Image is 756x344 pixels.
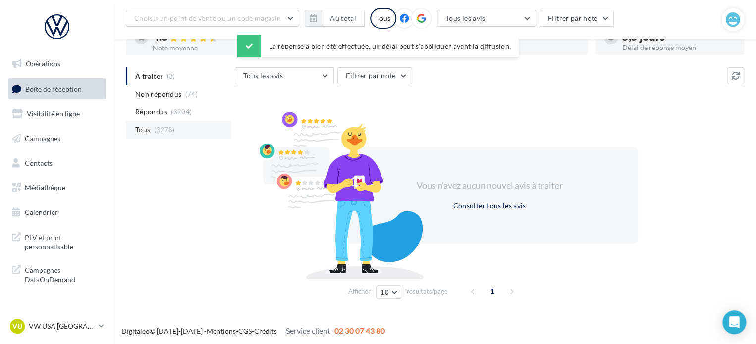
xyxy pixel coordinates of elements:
a: Campagnes [6,128,108,149]
a: Médiathèque [6,177,108,198]
div: 5,5 jours [622,31,736,42]
div: Open Intercom Messenger [722,310,746,334]
span: Médiathèque [25,183,65,192]
span: PLV et print personnalisable [25,231,102,252]
a: Visibilité en ligne [6,103,108,124]
div: Vous n'avez aucun nouvel avis à traiter [404,179,575,192]
span: VU [12,321,22,331]
span: Afficher [348,287,371,296]
span: (3278) [154,126,175,134]
span: Opérations [26,59,60,68]
span: Calendrier [25,208,58,216]
span: (3204) [171,108,192,116]
div: 4.6 [153,31,267,43]
button: 10 [376,285,401,299]
button: Filtrer par note [540,10,614,27]
p: VW USA [GEOGRAPHIC_DATA] [29,321,95,331]
button: Au total [305,10,365,27]
span: 10 [380,288,389,296]
a: CGS [238,327,252,335]
span: Campagnes [25,134,60,143]
a: Crédits [254,327,277,335]
a: Contacts [6,153,108,174]
span: Contacts [25,158,53,167]
span: Boîte de réception [25,84,82,93]
span: résultats/page [407,287,448,296]
button: Tous les avis [235,67,334,84]
span: Tous les avis [243,71,283,80]
button: Choisir un point de vente ou un code magasin [126,10,299,27]
span: Visibilité en ligne [27,109,80,118]
span: Service client [286,326,330,335]
button: Consulter tous les avis [449,200,530,212]
a: Mentions [207,327,236,335]
span: (74) [185,90,198,98]
span: Campagnes DataOnDemand [25,263,102,285]
span: Tous [135,125,150,135]
span: 1 [485,283,500,299]
span: Répondus [135,107,167,117]
a: Opérations [6,53,108,74]
a: Digitaleo [121,327,150,335]
span: Choisir un point de vente ou un code magasin [134,14,281,22]
div: Délai de réponse moyen [622,44,736,51]
span: © [DATE]-[DATE] - - - [121,327,385,335]
a: Campagnes DataOnDemand [6,259,108,289]
div: Taux de réponse [466,44,580,51]
div: Note moyenne [153,45,267,51]
a: VU VW USA [GEOGRAPHIC_DATA] [8,317,106,336]
a: Boîte de réception [6,78,108,99]
button: Filtrer par note [337,67,412,84]
span: 02 30 07 43 80 [334,326,385,335]
a: PLV et print personnalisable [6,227,108,256]
span: Tous les avis [445,14,486,22]
span: Non répondus [135,89,181,99]
a: Calendrier [6,202,108,223]
button: Tous les avis [437,10,536,27]
div: La réponse a bien été effectuée, un délai peut s’appliquer avant la diffusion. [237,35,519,57]
div: Tous [370,8,396,29]
button: Au total [322,10,365,27]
